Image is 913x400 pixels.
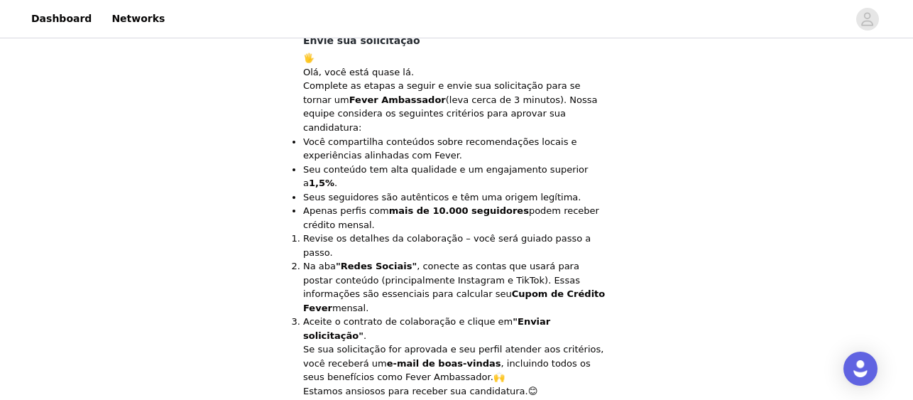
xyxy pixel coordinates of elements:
[303,384,610,399] p: Estamos ansiosos para receber sua candidatura.😊
[303,259,610,315] li: Na aba , conecte as contas que usará para postar conteúdo (principalmente Instagram e TikTok). Es...
[309,178,334,188] strong: 1,5%
[349,94,446,105] strong: Fever Ambassador
[387,358,501,369] strong: e-mail de boas-vindas
[303,33,610,48] h4: Envie sua solicitação
[843,352,878,386] div: Open Intercom Messenger
[303,342,610,384] p: Se sua solicitação for aprovada e seu perfil atender aos critérios, você receberá um , incluindo ...
[303,79,610,134] p: Complete as etapas a seguir e envie sua solicitação para se tornar um (leva cerca de 3 minutos). ...
[303,204,610,232] li: Apenas perfis com podem receber crédito mensal.
[303,232,610,259] li: Revise os detalhes da colaboração – você será guiado passo a passo.
[303,316,550,341] strong: "Enviar solicitação"
[303,288,605,313] strong: Cupom de Crédito Fever
[103,3,173,35] a: Networks
[860,8,874,31] div: avatar
[23,3,100,35] a: Dashboard
[303,51,610,65] p: 🖐️
[303,65,610,80] p: Olá, você está quase lá.
[336,261,417,271] strong: "Redes Sociais"
[389,205,529,216] strong: mais de 10.000 seguidores
[303,315,610,342] li: Aceite o contrato de colaboração e clique em .
[303,190,610,205] li: Seus seguidores são autênticos e têm uma origem legítima.
[303,163,610,190] li: Seu conteúdo tem alta qualidade e um engajamento superior a .
[303,135,610,163] li: Você compartilha conteúdos sobre recomendações locais e experiências alinhadas com Fever.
